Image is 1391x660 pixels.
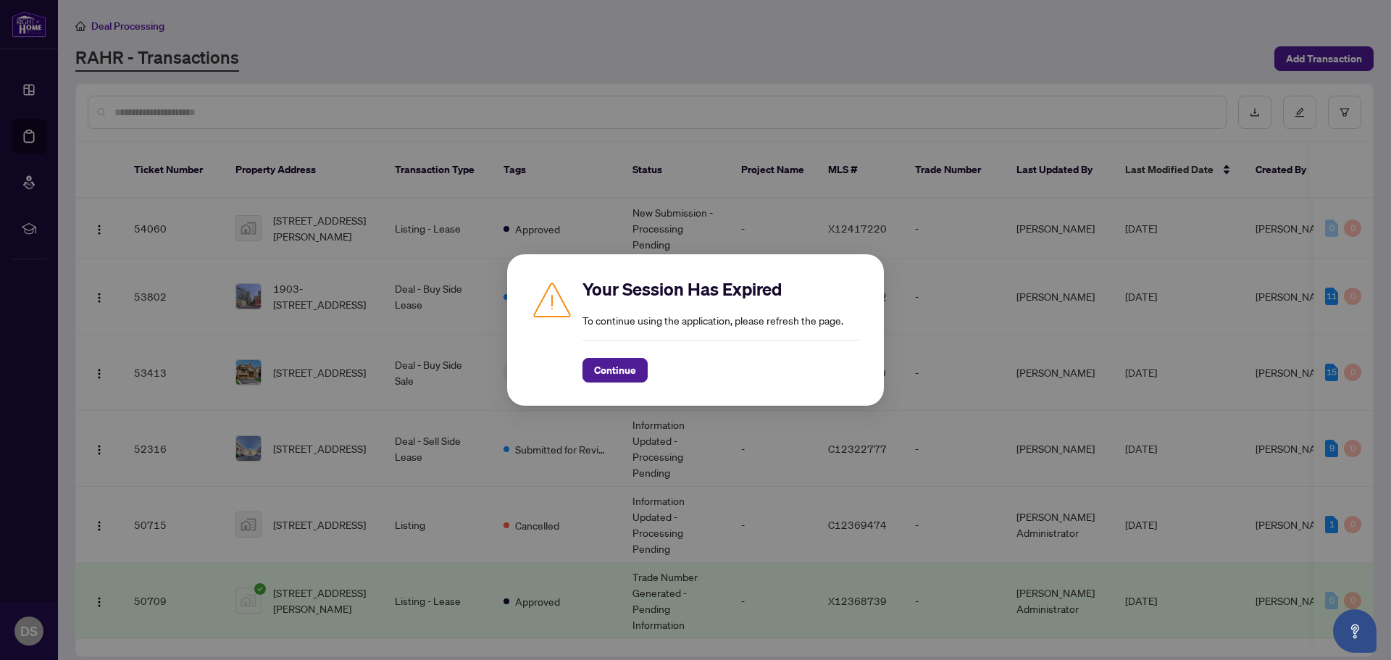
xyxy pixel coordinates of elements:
[582,358,648,383] button: Continue
[594,359,636,382] span: Continue
[582,277,861,383] div: To continue using the application, please refresh the page.
[582,277,861,301] h2: Your Session Has Expired
[1333,609,1377,653] button: Open asap
[530,277,574,321] img: Caution icon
